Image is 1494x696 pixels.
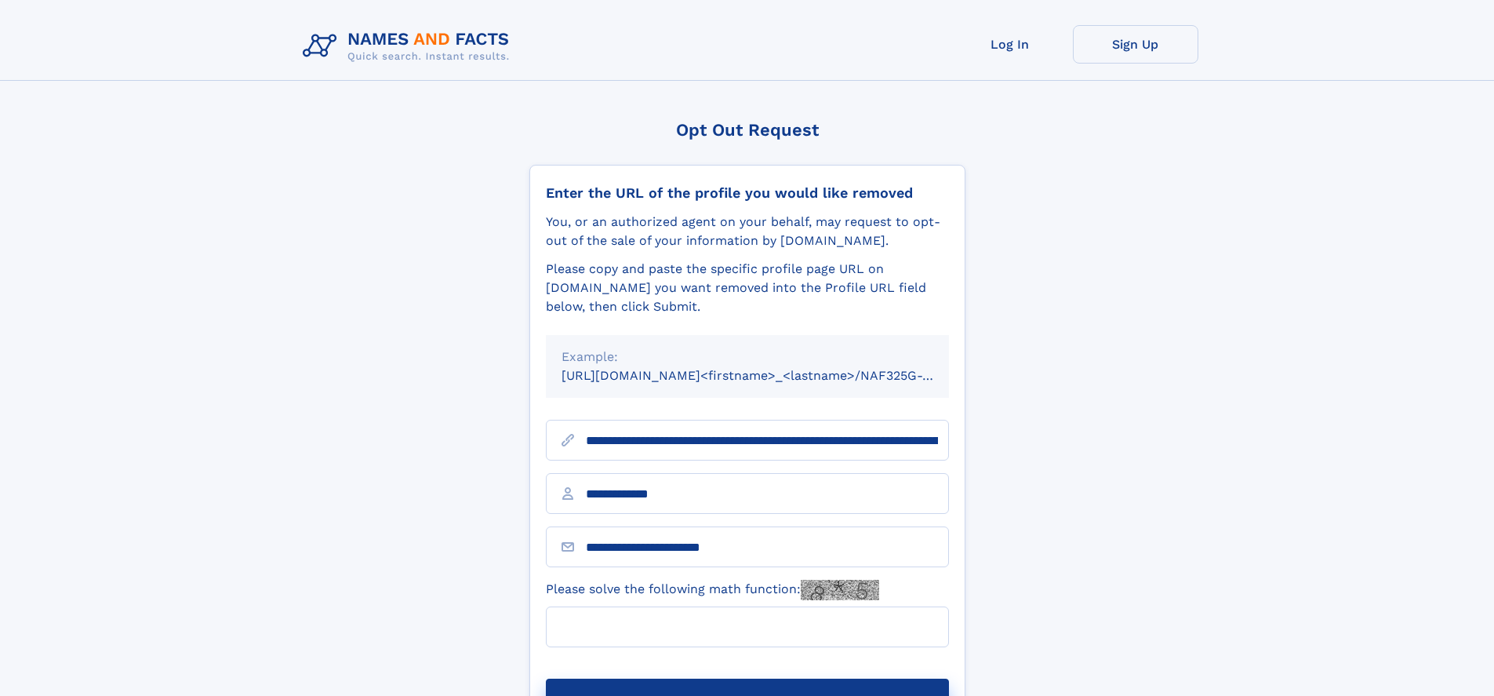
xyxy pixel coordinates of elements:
label: Please solve the following math function: [546,580,879,600]
a: Sign Up [1073,25,1198,64]
div: Example: [562,348,933,366]
img: Logo Names and Facts [296,25,522,67]
a: Log In [947,25,1073,64]
small: [URL][DOMAIN_NAME]<firstname>_<lastname>/NAF325G-xxxxxxxx [562,368,979,383]
div: Enter the URL of the profile you would like removed [546,184,949,202]
div: Please copy and paste the specific profile page URL on [DOMAIN_NAME] you want removed into the Pr... [546,260,949,316]
div: You, or an authorized agent on your behalf, may request to opt-out of the sale of your informatio... [546,213,949,250]
div: Opt Out Request [529,120,965,140]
